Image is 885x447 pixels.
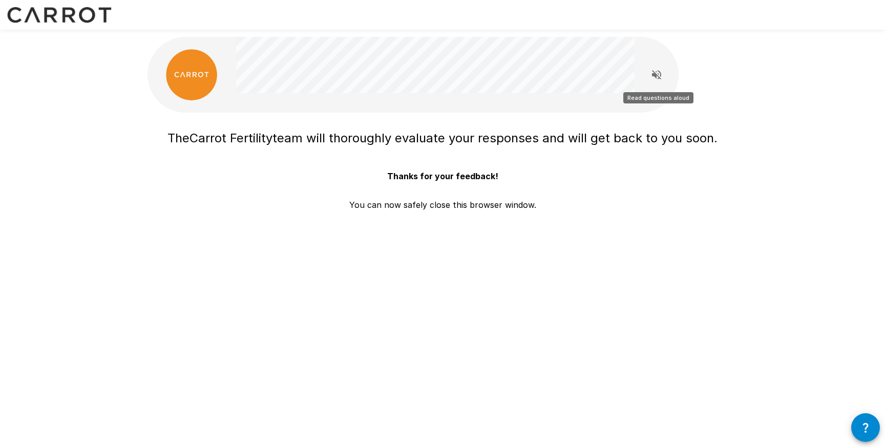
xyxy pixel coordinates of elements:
div: Read questions aloud [623,92,693,103]
p: You can now safely close this browser window. [349,190,536,211]
span: The [167,131,189,145]
b: Thanks for your feedback! [387,171,498,181]
img: carrot_logo.png [166,49,217,100]
span: Carrot Fertility [189,131,272,145]
span: team will thoroughly evaluate your responses and will get back to you soon. [272,131,718,145]
button: Read questions aloud [646,65,667,85]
